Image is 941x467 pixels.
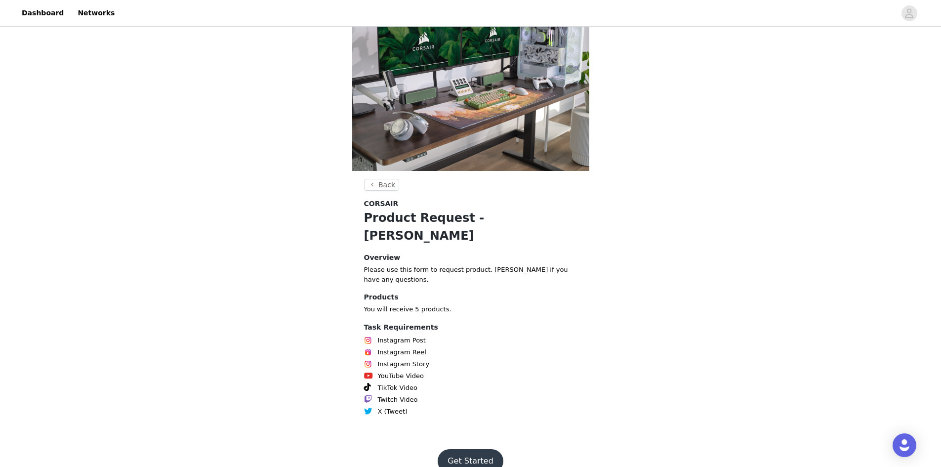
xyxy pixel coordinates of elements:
[378,395,418,405] span: Twitch Video
[364,304,577,314] p: You will receive 5 products.
[378,336,426,345] span: Instagram Post
[378,383,417,393] span: TikTok Video
[893,433,916,457] div: Open Intercom Messenger
[364,179,400,191] button: Back
[378,347,426,357] span: Instagram Reel
[364,199,399,209] span: CORSAIR
[364,322,577,333] h4: Task Requirements
[904,5,914,21] div: avatar
[364,292,577,302] h4: Products
[378,371,424,381] span: YouTube Video
[378,359,430,369] span: Instagram Story
[364,337,372,344] img: Instagram Icon
[364,265,577,284] p: Please use this form to request product. [PERSON_NAME] if you have any questions.
[364,348,372,356] img: Instagram Reels Icon
[72,2,121,24] a: Networks
[364,253,577,263] h4: Overview
[364,360,372,368] img: Instagram Icon
[378,407,408,417] span: X (Tweet)
[16,2,70,24] a: Dashboard
[364,209,577,245] h1: Product Request - [PERSON_NAME]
